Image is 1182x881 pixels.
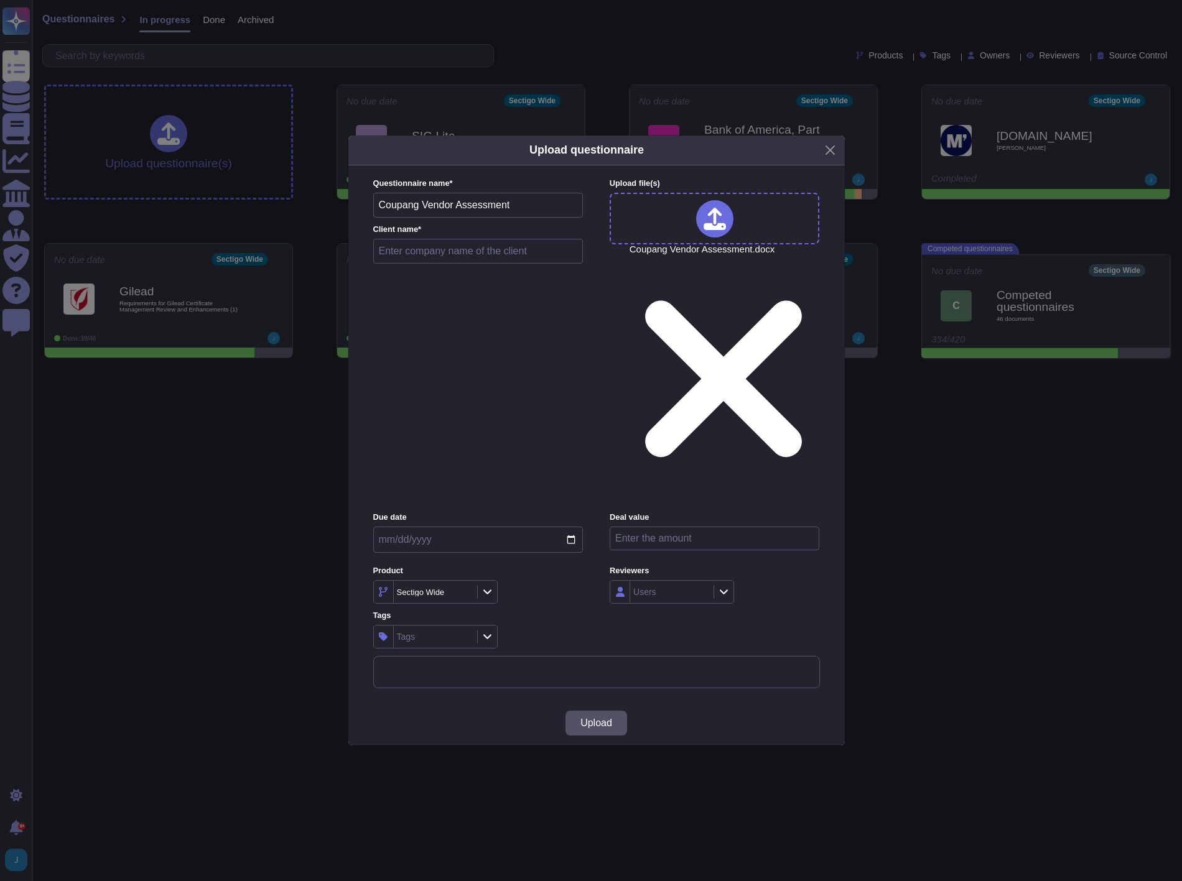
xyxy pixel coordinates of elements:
[529,142,644,159] h5: Upload questionnaire
[373,226,584,234] label: Client name
[373,567,583,575] label: Product
[397,632,416,641] div: Tags
[373,180,584,188] label: Questionnaire name
[610,178,660,188] span: Upload file (s)
[610,567,819,575] label: Reviewers
[633,588,656,596] div: Users
[373,527,583,553] input: Due date
[373,239,584,264] input: Enter company name of the client
[373,193,584,218] input: Enter questionnaire name
[373,514,583,522] label: Due date
[630,244,818,504] span: Coupang Vendor Assessment.docx
[821,141,840,160] button: Close
[580,718,612,728] span: Upload
[610,527,819,550] input: Enter the amount
[397,588,445,596] div: Sectigo Wide
[565,711,627,736] button: Upload
[610,514,819,522] label: Deal value
[373,612,583,620] label: Tags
